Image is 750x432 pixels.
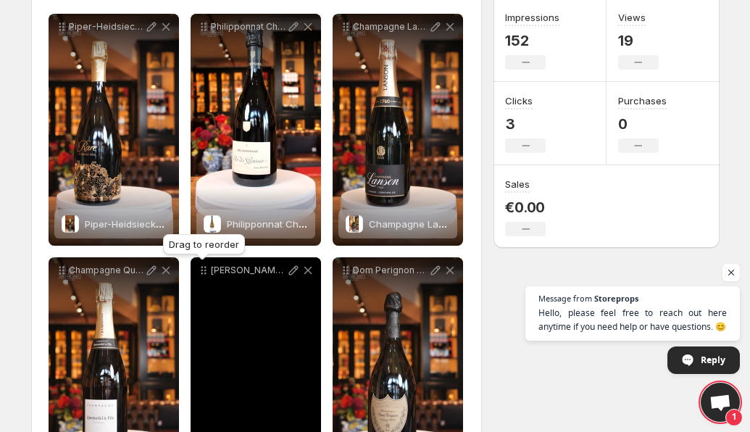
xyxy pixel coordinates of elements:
[618,10,646,25] h3: Views
[538,294,592,302] span: Message from
[618,115,667,133] p: 0
[701,347,725,373] span: Reply
[618,32,659,49] p: 19
[227,218,521,230] span: Philipponnat Champagne Aoc Extra Brut 'Clos des Goisses' 2013
[538,306,727,333] span: Hello, please feel free to reach out here anytime if you need help or have questions. 😊
[211,265,286,276] p: [PERSON_NAME] Grande Cuvée - 171eme Edition - Champagne Brut
[725,409,743,426] span: 1
[211,21,286,33] p: Philipponnat Champagne Aoc Extra Brut 'Clos des Goisses' 2013
[49,14,179,246] div: Piper-Heidsieck Rare - Millésime 2013 - Champagne BrutPiper-Heidsieck Rare - Millésime 2013 - Cha...
[505,94,533,108] h3: Clicks
[353,21,428,33] p: Champagne Lanson - Le Black - Creation 258
[505,115,546,133] p: 3
[505,32,559,49] p: 152
[369,218,579,230] span: Champagne Lanson - Le Black - Creation 258
[505,177,530,191] h3: Sales
[69,265,144,276] p: Champagne Quenardel & Fils - Réserve Brut (Grand Cru)
[594,294,638,302] span: Storeprops
[618,94,667,108] h3: Purchases
[333,14,463,246] div: Champagne Lanson - Le Black - Creation 258Champagne Lanson - Le Black - Creation 258Champagne Lan...
[505,199,546,216] p: €0.00
[701,383,740,422] div: Open chat
[505,10,559,25] h3: Impressions
[85,218,343,230] span: Piper-Heidsieck Rare - Millésime 2013 - Champagne Brut
[69,21,144,33] p: Piper-Heidsieck Rare - Millésime 2013 - Champagne Brut
[353,265,428,276] p: Dom Perignon 2013 Vintage - Champagne Brut (in luxury giftbox)
[191,14,321,246] div: Philipponnat Champagne Aoc Extra Brut 'Clos des Goisses' 2013Philipponnat Champagne Aoc Extra Bru...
